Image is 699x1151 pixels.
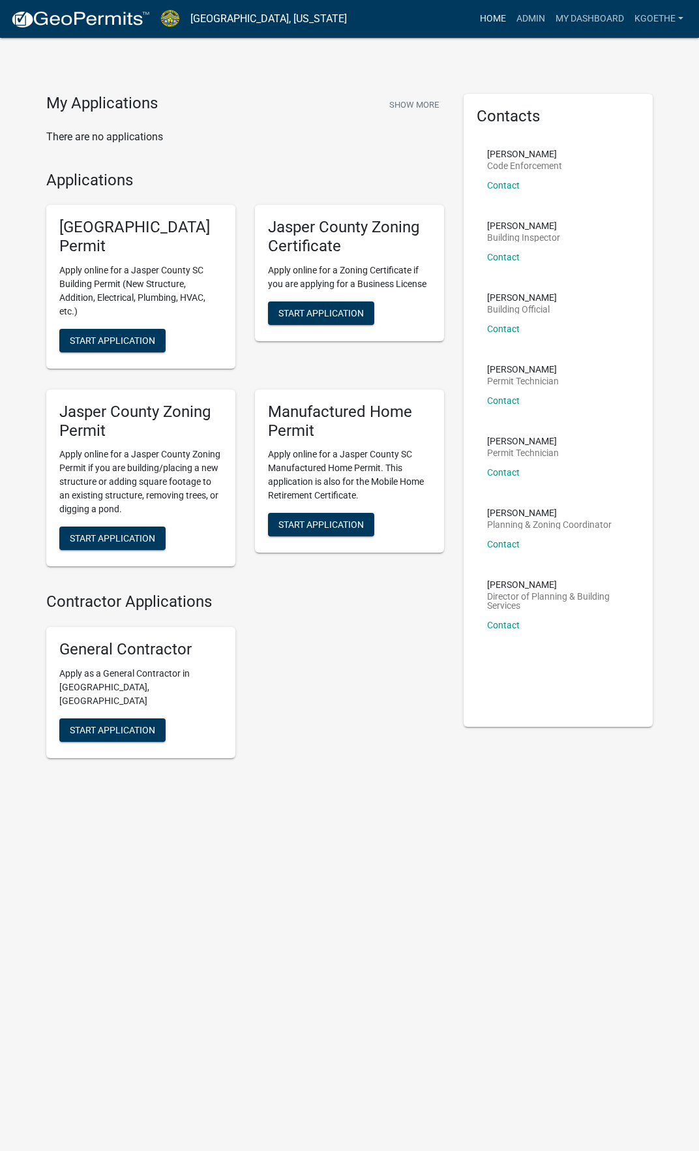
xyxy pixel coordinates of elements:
a: Contact [487,180,520,191]
h5: Manufactured Home Permit [268,403,431,440]
span: Start Application [278,307,364,318]
a: kgoethe [629,7,689,31]
a: Contact [487,467,520,478]
p: [PERSON_NAME] [487,508,612,517]
p: Building Inspector [487,233,560,242]
p: Apply as a General Contractor in [GEOGRAPHIC_DATA], [GEOGRAPHIC_DATA] [59,667,222,708]
h4: Contractor Applications [46,592,444,611]
button: Start Application [268,301,374,325]
button: Show More [384,94,444,115]
p: Permit Technician [487,376,559,386]
p: Planning & Zoning Coordinator [487,520,612,529]
h4: Applications [46,171,444,190]
a: Contact [487,395,520,406]
p: There are no applications [46,129,444,145]
p: Apply online for a Jasper County Zoning Permit if you are building/placing a new structure or add... [59,448,222,516]
h4: My Applications [46,94,158,114]
a: Contact [487,620,520,630]
p: Apply online for a Jasper County SC Building Permit (New Structure, Addition, Electrical, Plumbin... [59,264,222,318]
h5: Jasper County Zoning Certificate [268,218,431,256]
p: [PERSON_NAME] [487,580,629,589]
h5: Contacts [477,107,640,126]
h5: General Contractor [59,640,222,659]
span: Start Application [70,335,155,345]
p: Apply online for a Zoning Certificate if you are applying for a Business License [268,264,431,291]
p: [PERSON_NAME] [487,293,557,302]
a: Contact [487,324,520,334]
button: Start Application [59,527,166,550]
p: Code Enforcement [487,161,562,170]
wm-workflow-list-section: Applications [46,171,444,577]
p: Director of Planning & Building Services [487,592,629,610]
p: [PERSON_NAME] [487,221,560,230]
wm-workflow-list-section: Contractor Applications [46,592,444,769]
a: Admin [511,7,550,31]
button: Start Application [268,513,374,536]
p: [PERSON_NAME] [487,437,559,446]
a: My Dashboard [550,7,629,31]
a: Contact [487,252,520,262]
a: Contact [487,539,520,549]
button: Start Application [59,718,166,742]
span: Start Application [70,533,155,544]
a: [GEOGRAPHIC_DATA], [US_STATE] [190,8,347,30]
img: Jasper County, South Carolina [160,10,180,27]
h5: Jasper County Zoning Permit [59,403,222,440]
p: [PERSON_NAME] [487,365,559,374]
span: Start Application [278,519,364,530]
p: Permit Technician [487,448,559,457]
span: Start Application [70,725,155,735]
a: Home [475,7,511,31]
p: [PERSON_NAME] [487,149,562,159]
p: Apply online for a Jasper County SC Manufactured Home Permit. This application is also for the Mo... [268,448,431,502]
button: Start Application [59,329,166,352]
p: Building Official [487,305,557,314]
h5: [GEOGRAPHIC_DATA] Permit [59,218,222,256]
